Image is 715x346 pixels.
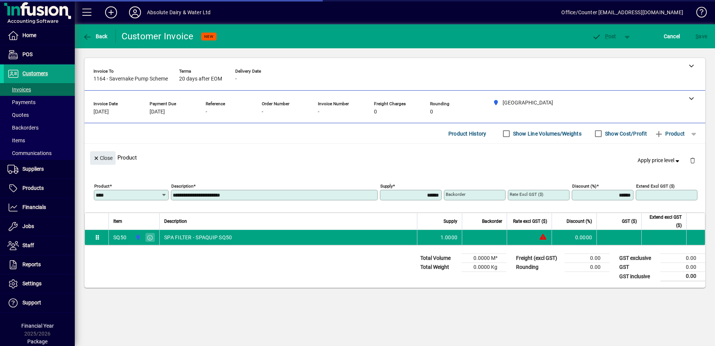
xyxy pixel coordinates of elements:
[81,30,110,43] button: Back
[374,109,377,115] span: 0
[461,263,506,272] td: 0.0000 Kg
[651,127,688,140] button: Product
[552,230,596,245] td: 0.0000
[592,33,616,39] span: ost
[646,213,682,230] span: Extend excl GST ($)
[4,160,75,179] a: Suppliers
[565,254,610,263] td: 0.00
[638,157,681,164] span: Apply price level
[7,99,36,105] span: Payments
[660,254,705,263] td: 0.00
[635,154,684,167] button: Apply price level
[7,150,52,156] span: Communications
[622,217,637,225] span: GST ($)
[133,233,142,242] span: Matata Road
[75,30,116,43] app-page-header-button: Back
[461,254,506,263] td: 0.0000 M³
[90,151,116,165] button: Close
[512,254,565,263] td: Freight (excl GST)
[27,339,47,345] span: Package
[444,217,457,225] span: Supply
[4,83,75,96] a: Invoices
[4,121,75,134] a: Backorders
[616,254,660,263] td: GST exclusive
[7,137,25,143] span: Items
[510,192,543,197] mat-label: Rate excl GST ($)
[99,6,123,19] button: Add
[7,112,29,118] span: Quotes
[684,151,702,169] button: Delete
[113,217,122,225] span: Item
[605,33,608,39] span: P
[4,147,75,160] a: Communications
[691,1,706,26] a: Knowledge Base
[696,33,699,39] span: S
[4,26,75,45] a: Home
[380,183,393,189] mat-label: Supply
[417,263,461,272] td: Total Weight
[179,76,222,82] span: 20 days after EOM
[22,51,33,57] span: POS
[4,217,75,236] a: Jobs
[22,70,48,76] span: Customers
[21,323,54,329] span: Financial Year
[93,109,109,115] span: [DATE]
[446,192,466,197] mat-label: Backorder
[22,185,44,191] span: Products
[4,294,75,312] a: Support
[604,130,647,137] label: Show Cost/Profit
[22,280,42,286] span: Settings
[318,109,319,115] span: -
[694,30,709,43] button: Save
[204,34,214,39] span: NEW
[85,144,705,171] div: Product
[22,166,44,172] span: Suppliers
[123,6,147,19] button: Profile
[441,234,458,241] span: 1.0000
[94,183,110,189] mat-label: Product
[482,217,502,225] span: Backorder
[567,217,592,225] span: Discount (%)
[22,261,41,267] span: Reports
[572,183,596,189] mat-label: Discount (%)
[445,127,490,140] button: Product History
[4,179,75,198] a: Products
[660,272,705,281] td: 0.00
[7,125,39,131] span: Backorders
[4,274,75,293] a: Settings
[512,130,581,137] label: Show Line Volumes/Weights
[83,33,108,39] span: Back
[4,255,75,274] a: Reports
[122,30,194,42] div: Customer Invoice
[512,263,565,272] td: Rounding
[22,223,34,229] span: Jobs
[4,109,75,121] a: Quotes
[636,183,675,189] mat-label: Extend excl GST ($)
[88,154,117,161] app-page-header-button: Close
[113,234,126,241] div: SQ50
[664,30,680,42] span: Cancel
[448,128,487,140] span: Product History
[147,6,211,18] div: Absolute Dairy & Water Ltd
[164,234,232,241] span: SPA FILTER - SPAQUIP SQ50
[660,263,705,272] td: 0.00
[4,236,75,255] a: Staff
[4,96,75,109] a: Payments
[4,198,75,217] a: Financials
[22,300,41,306] span: Support
[565,263,610,272] td: 0.00
[616,272,660,281] td: GST inclusive
[171,183,193,189] mat-label: Description
[513,217,547,225] span: Rate excl GST ($)
[22,204,46,210] span: Financials
[4,45,75,64] a: POS
[588,30,620,43] button: Post
[93,76,168,82] span: 1164 - Savernake Pump Scheme
[696,30,707,42] span: ave
[616,263,660,272] td: GST
[4,134,75,147] a: Items
[417,254,461,263] td: Total Volume
[684,157,702,164] app-page-header-button: Delete
[22,32,36,38] span: Home
[662,30,682,43] button: Cancel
